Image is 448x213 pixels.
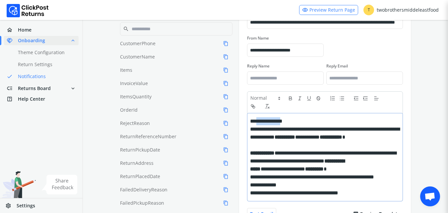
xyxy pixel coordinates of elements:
[41,175,78,194] img: share feedback
[223,159,228,167] span: content_copy
[420,186,440,206] div: Open chat
[18,96,45,102] span: Help Center
[70,36,76,45] span: expand_less
[223,146,228,154] span: content_copy
[123,24,129,34] span: search
[120,80,148,87] span: InvoiceValue
[4,72,87,81] a: doneNotifications
[120,107,138,113] span: OrderId
[330,94,339,102] button: list: ordered
[120,147,160,153] span: ReturnPickupDate
[120,186,167,193] span: FailedDeliveryReason
[297,94,306,102] button: italic
[4,60,87,69] a: Return Settings
[247,36,324,41] label: From Name
[353,94,362,102] button: indent: -1
[223,53,228,61] span: content_copy
[362,94,372,102] button: indent: +1
[18,27,32,33] span: Home
[339,94,348,102] button: list: bullet
[7,25,18,35] span: home
[363,5,439,15] div: twobrothersmiddeleastfood
[4,48,87,57] a: Theme Configuration
[7,72,13,81] span: done
[120,200,164,206] span: FailedPickupReason
[4,25,79,35] a: homeHome
[223,186,228,194] span: content_copy
[7,36,18,45] span: handshake
[223,119,228,127] span: content_copy
[120,120,150,127] span: RejectReason
[264,102,274,110] button: clean
[17,202,35,209] span: Settings
[5,201,17,210] span: settings
[18,37,45,44] span: Onboarding
[120,40,156,47] span: CustomerPhone
[18,85,51,92] span: Returns Board
[247,63,324,69] label: Reply Name
[223,106,228,114] span: content_copy
[223,79,228,87] span: content_copy
[4,94,79,104] a: help_centerHelp Center
[7,94,18,104] span: help_center
[7,4,49,17] img: Logo
[288,94,297,102] button: bold
[363,5,374,15] span: T
[250,102,259,110] button: link
[223,172,228,180] span: content_copy
[306,94,315,102] button: underline
[326,63,403,69] label: Reply Email
[120,133,176,140] span: ReturnReferenceNumber
[70,84,76,93] span: expand_more
[315,94,325,102] button: strike
[120,160,154,166] span: ReturnAddress
[223,40,228,48] span: content_copy
[302,5,308,15] span: visibility
[120,93,152,100] span: ItemsQuantity
[223,66,228,74] span: content_copy
[223,93,228,101] span: content_copy
[7,84,18,93] span: low_priority
[223,199,228,207] span: content_copy
[120,173,160,180] span: ReturnPlacedDate
[299,5,358,15] a: visibilityPreview Return Page
[120,53,155,60] span: CustomerName
[120,67,132,73] span: Items
[223,133,228,141] span: content_copy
